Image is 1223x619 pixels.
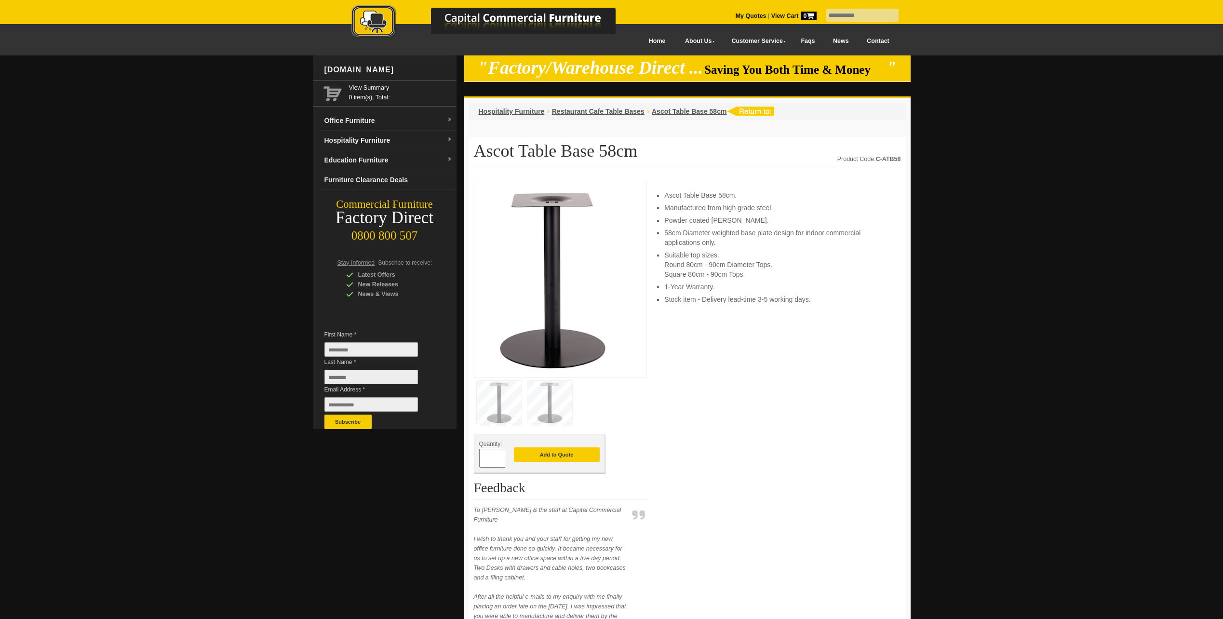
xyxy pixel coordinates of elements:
div: Factory Direct [313,211,457,225]
span: 0 item(s), Total: [349,83,453,101]
span: Quantity: [479,441,502,447]
span: Last Name * [324,357,432,367]
strong: View Cart [771,13,817,19]
a: Customer Service [721,30,792,52]
img: dropdown [447,157,453,162]
div: New Releases [346,280,438,289]
a: Office Furnituredropdown [321,111,457,131]
a: View Cart0 [769,13,816,19]
li: › [647,107,649,116]
a: My Quotes [736,13,766,19]
div: News & Views [346,289,438,299]
img: dropdown [447,137,453,143]
img: return to [726,107,774,116]
span: Stay Informed [337,259,375,266]
li: › [547,107,549,116]
a: Ascot Table Base 58cm [652,108,726,115]
a: Hospitality Furniture [479,108,545,115]
h1: Ascot Table Base 58cm [474,142,901,166]
input: Last Name * [324,370,418,384]
a: Furniture Clearance Deals [321,170,457,190]
div: 0800 800 507 [313,224,457,242]
em: "Factory/Warehouse Direct ... [478,58,703,78]
li: Ascot Table Base 58cm. [664,190,891,200]
a: Education Furnituredropdown [321,150,457,170]
input: First Name * [324,342,418,357]
div: Product Code: [837,154,901,164]
li: Powder coated [PERSON_NAME]. [664,215,891,225]
h2: Feedback [474,481,647,499]
a: Faqs [792,30,824,52]
span: Subscribe to receive: [378,259,432,266]
span: Email Address * [324,385,432,394]
a: News [824,30,858,52]
div: Commercial Furniture [313,198,457,211]
li: 58cm Diameter weighted base plate design for indoor commercial applications only. [664,228,891,247]
input: Email Address * [324,397,418,412]
a: Capital Commercial Furniture Logo [325,5,662,43]
li: Manufactured from high grade steel. [664,203,891,213]
em: " [887,58,897,78]
a: Restaurant Cafe Table Bases [552,108,645,115]
li: 1-Year Warranty. [664,282,891,292]
a: Contact [858,30,898,52]
img: Capital Commercial Furniture Logo [325,5,662,40]
div: [DOMAIN_NAME] [321,55,457,84]
button: Add to Quote [514,447,600,462]
strong: C-ATB58 [876,156,901,162]
a: About Us [674,30,721,52]
span: 0 [801,12,817,20]
li: Stock item - Delivery lead-time 3-5 working days. [664,295,891,304]
li: Suitable top sizes. Round 80cm - 90cm Diameter Tops. Square 80cm - 90cm Tops. [664,250,891,279]
a: Hospitality Furnituredropdown [321,131,457,150]
img: dropdown [447,117,453,123]
span: Saving You Both Time & Money [704,63,885,76]
span: First Name * [324,330,432,339]
div: Latest Offers [346,270,438,280]
button: Subscribe [324,415,372,429]
img: Ascot Table Base 58cm [479,186,624,370]
a: View Summary [349,83,453,93]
